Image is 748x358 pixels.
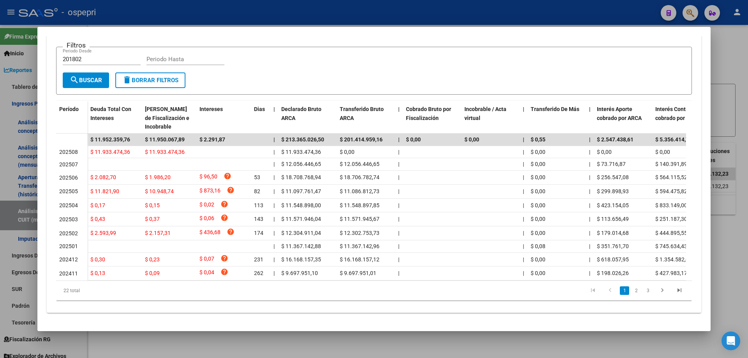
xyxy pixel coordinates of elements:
span: $ 436,68 [199,228,221,238]
span: | [398,216,399,222]
span: $ 0,37 [145,216,160,222]
span: $ 0,43 [90,216,105,222]
span: $ 11.571.945,67 [340,216,379,222]
span: $ 18.706.782,74 [340,174,379,180]
datatable-header-cell: Interés Contribución cobrado por ARCA [652,101,711,135]
span: | [589,243,590,249]
span: | [589,216,590,222]
span: $ 0,02 [199,200,214,211]
datatable-header-cell: Transferido De Más [527,101,586,135]
span: Transferido Bruto ARCA [340,106,384,121]
span: $ 0,09 [145,270,160,276]
span: $ 18.708.768,94 [281,174,321,180]
span: 202505 [59,188,78,194]
span: | [589,230,590,236]
span: | [273,216,275,222]
span: $ 1.986,20 [145,174,171,180]
span: $ 11.821,90 [90,188,119,194]
span: $ 0,00 [464,136,479,143]
span: 202502 [59,230,78,236]
span: | [398,161,399,167]
span: $ 0,00 [340,149,355,155]
span: $ 11.933.474,36 [281,149,321,155]
datatable-header-cell: Incobrable / Acta virtual [461,101,520,135]
span: $ 113.656,49 [597,216,629,222]
span: $ 11.367.142,88 [281,243,321,249]
span: | [273,270,275,276]
datatable-header-cell: Dias [251,101,270,135]
span: | [523,161,524,167]
span: | [523,256,524,263]
span: $ 11.933.474,36 [145,149,185,155]
span: $ 96,50 [199,172,217,183]
span: | [398,188,399,194]
a: 2 [632,286,641,295]
span: $ 0,00 [531,216,545,222]
span: 231 [254,256,263,263]
span: Cobrado Bruto por Fiscalización [406,106,451,121]
span: $ 427.983,17 [655,270,687,276]
span: Incobrable / Acta virtual [464,106,506,121]
span: | [589,256,590,263]
span: Declarado Bruto ARCA [281,106,321,121]
span: 202506 [59,175,78,181]
span: Interés Aporte cobrado por ARCA [597,106,642,121]
span: | [273,188,275,194]
span: | [273,230,275,236]
i: help [227,228,235,236]
span: | [273,136,275,143]
span: | [523,216,524,222]
span: | [589,136,591,143]
span: Período [59,106,79,112]
span: $ 0,17 [90,202,105,208]
span: $ 251.187,30 [655,216,687,222]
datatable-header-cell: Transferido Bruto ARCA [337,101,395,135]
button: Borrar Filtros [115,72,185,88]
span: | [589,106,591,112]
span: $ 198.026,26 [597,270,629,276]
datatable-header-cell: Período [56,101,87,134]
i: help [221,268,228,276]
div: 22 total [56,281,182,300]
span: | [589,270,590,276]
span: $ 140.391,89 [655,161,687,167]
span: | [589,161,590,167]
span: $ 299.898,93 [597,188,629,194]
span: $ 213.365.026,50 [281,136,324,143]
span: | [273,202,275,208]
span: $ 564.115,52 [655,174,687,180]
datatable-header-cell: | [395,101,403,135]
span: $ 0,00 [597,149,612,155]
span: Dias [254,106,265,112]
span: $ 16.168.157,35 [281,256,321,263]
span: | [398,230,399,236]
span: | [523,243,524,249]
span: $ 0,06 [199,214,214,224]
a: go to previous page [603,286,617,295]
span: $ 0,00 [531,202,545,208]
span: 202508 [59,149,78,155]
span: | [398,270,399,276]
span: 202501 [59,243,78,249]
span: 82 [254,188,260,194]
span: $ 0,30 [90,256,105,263]
datatable-header-cell: | [520,101,527,135]
span: $ 0,15 [145,202,160,208]
li: page 1 [619,284,630,297]
span: | [523,174,524,180]
datatable-header-cell: Deuda Bruta Neto de Fiscalización e Incobrable [142,101,196,135]
a: 3 [643,286,653,295]
span: $ 0,07 [199,254,214,265]
span: | [398,202,399,208]
span: $ 11.571.946,04 [281,216,321,222]
datatable-header-cell: | [586,101,594,135]
span: | [523,136,524,143]
span: $ 0,23 [145,256,160,263]
span: Intereses [199,106,223,112]
span: $ 11.086.812,73 [340,188,379,194]
span: Buscar [70,77,102,84]
span: $ 351.761,70 [597,243,629,249]
span: 53 [254,174,260,180]
span: $ 73.716,87 [597,161,626,167]
span: $ 12.302.753,73 [340,230,379,236]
